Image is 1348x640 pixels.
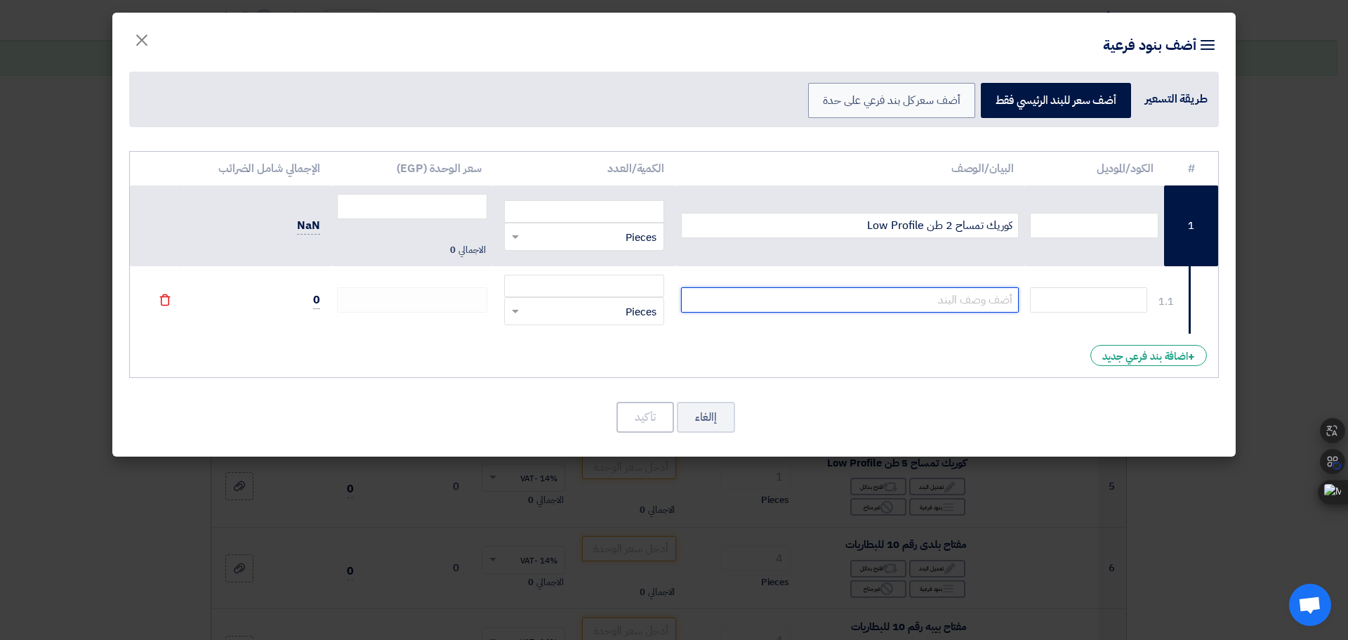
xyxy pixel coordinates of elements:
[122,22,161,51] button: Close
[1164,152,1218,185] th: #
[458,243,485,257] span: الاجمالي
[504,275,664,297] input: Price in EGP
[493,152,675,185] th: الكمية/العدد
[1103,35,1219,55] h4: أضف بنود فرعية
[313,292,320,309] span: 0
[681,213,1019,238] input: أضف وصف البند
[626,230,656,246] span: Pieces
[626,304,656,320] span: Pieces
[1090,345,1207,366] div: اضافة بند فرعي جديد
[504,200,664,223] input: Price in EGP
[331,152,493,185] th: سعر الوحدة (EGP)
[675,152,1025,185] th: البيان/الوصف
[1145,91,1208,107] div: طريقة التسعير
[1158,294,1174,309] div: 1.1
[1289,584,1331,626] div: Open chat
[808,83,974,118] label: أضف سعر كل بند فرعي على حدة
[981,83,1132,118] label: أضف سعر للبند الرئيسي فقط
[184,152,331,185] th: الإجمالي شامل الضرائب
[616,402,674,433] button: تأكيد
[677,402,735,433] button: إالغاء
[1024,152,1164,185] th: الكود/الموديل
[681,287,1019,313] input: أضف وصف البند
[1164,185,1218,267] td: 1
[133,18,150,60] span: ×
[1188,348,1195,365] span: +
[450,243,456,257] span: 0
[297,217,320,235] span: NaN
